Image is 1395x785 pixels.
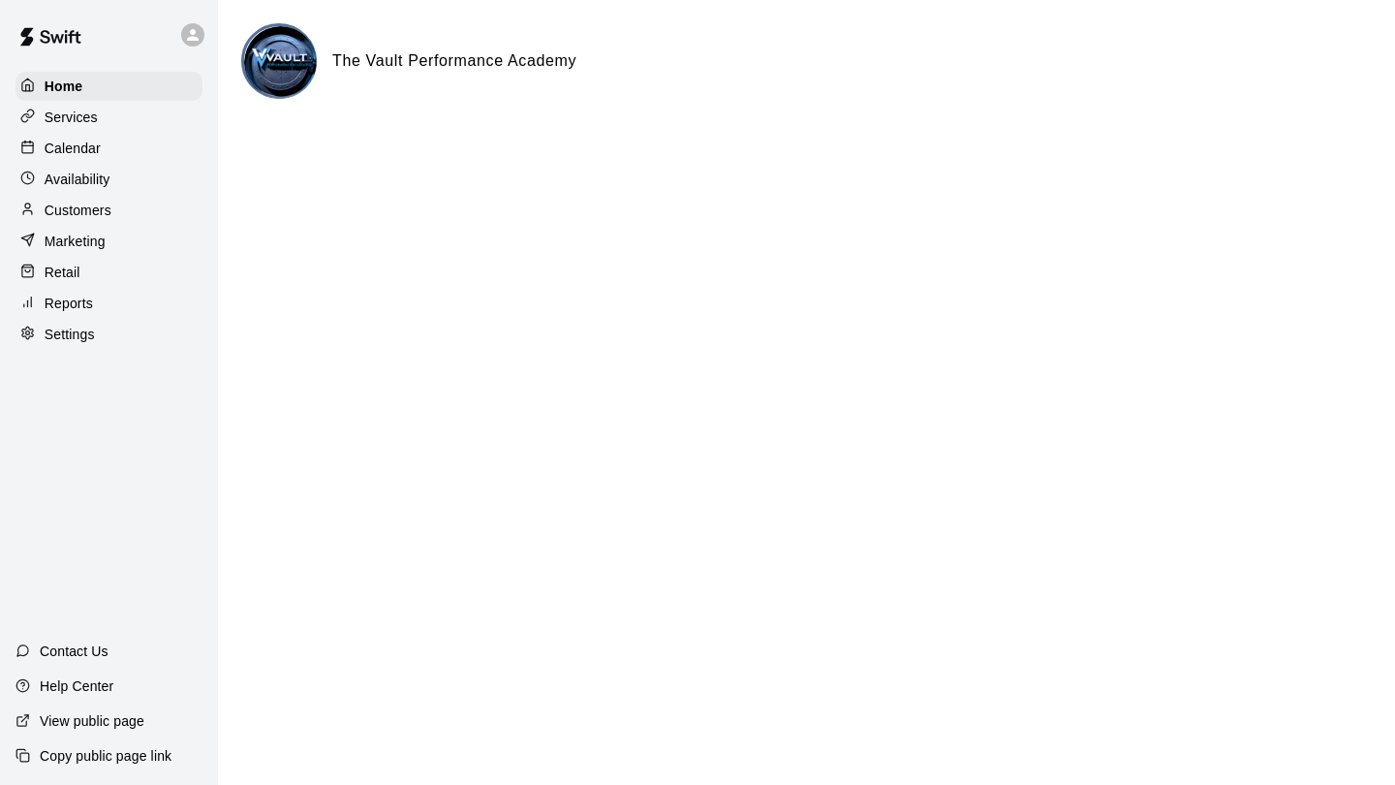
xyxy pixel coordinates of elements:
p: Home [45,77,83,96]
p: Marketing [45,232,106,251]
p: Help Center [40,676,113,696]
h6: The Vault Performance Academy [332,48,576,74]
a: Reports [15,289,202,318]
p: Services [45,108,98,127]
p: Availability [45,170,110,189]
p: Retail [45,263,80,282]
p: Customers [45,201,111,220]
a: Calendar [15,134,202,163]
a: Retail [15,258,202,287]
p: Reports [45,294,93,313]
p: Copy public page link [40,746,171,766]
a: Availability [15,165,202,194]
a: Settings [15,320,202,349]
p: Calendar [45,139,101,158]
p: Settings [45,325,95,344]
p: Contact Us [40,642,108,661]
a: Marketing [15,227,202,256]
a: Home [15,72,202,101]
a: Services [15,103,202,132]
a: Customers [15,196,202,225]
p: View public page [40,711,144,731]
img: The Vault Performance Academy logo [244,26,317,99]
